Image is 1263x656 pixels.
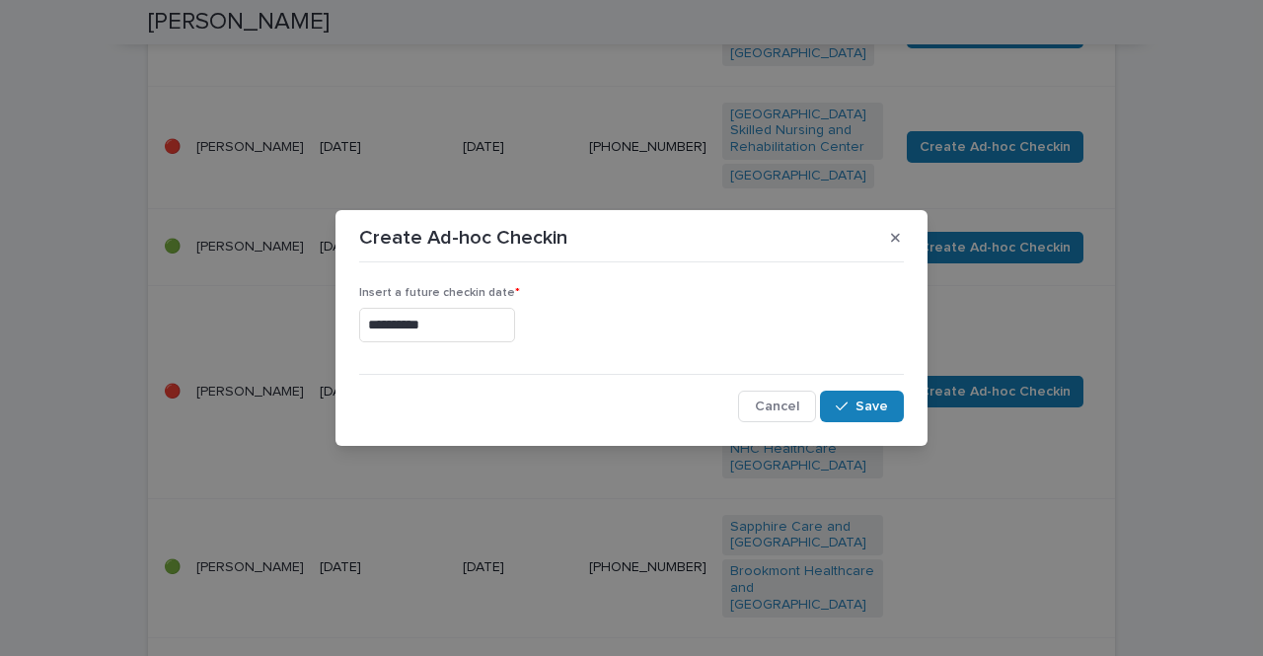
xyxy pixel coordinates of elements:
span: Save [855,400,888,413]
p: Create Ad-hoc Checkin [359,226,567,250]
span: Cancel [755,400,799,413]
button: Save [820,391,904,422]
span: Insert a future checkin date [359,287,520,299]
button: Cancel [738,391,816,422]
